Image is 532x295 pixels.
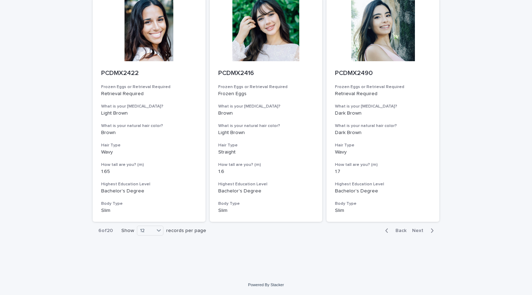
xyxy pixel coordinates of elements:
h3: Hair Type [101,143,197,148]
p: Slim [101,208,197,214]
p: PCDMX2416 [218,70,314,77]
p: Slim [335,208,431,214]
h3: Hair Type [335,143,431,148]
h3: Hair Type [218,143,314,148]
p: Slim [218,208,314,214]
p: Frozen Eggs [218,91,314,97]
h3: Highest Education Level [218,181,314,187]
h3: What is your [MEDICAL_DATA]? [101,104,197,109]
h3: How tall are you? (m) [218,162,314,168]
h3: Highest Education Level [101,181,197,187]
h3: Frozen Eggs or Retrieval Required [335,84,431,90]
p: Brown [218,110,314,116]
h3: What is your [MEDICAL_DATA]? [218,104,314,109]
div: 12 [137,227,154,235]
span: Next [412,228,428,233]
p: Brown [101,130,197,136]
p: Wavy [335,149,431,155]
p: 1.7 [335,169,431,175]
h3: Body Type [218,201,314,207]
h3: Body Type [335,201,431,207]
p: Light Brown [218,130,314,136]
a: Powered By Stacker [248,283,284,287]
h3: Frozen Eggs or Retrieval Required [218,84,314,90]
h3: What is your natural hair color? [218,123,314,129]
p: Bachelor's Degree [218,188,314,194]
h3: Frozen Eggs or Retrieval Required [101,84,197,90]
p: Show [121,228,134,234]
p: Dark Brown [335,130,431,136]
h3: Highest Education Level [335,181,431,187]
h3: How tall are you? (m) [335,162,431,168]
p: PCDMX2422 [101,70,197,77]
p: Wavy [101,149,197,155]
p: Bachelor's Degree [101,188,197,194]
p: Straight [218,149,314,155]
p: 1.6 [218,169,314,175]
h3: What is your [MEDICAL_DATA]? [335,104,431,109]
h3: Body Type [101,201,197,207]
p: PCDMX2490 [335,70,431,77]
h3: What is your natural hair color? [101,123,197,129]
span: Back [391,228,406,233]
h3: How tall are you? (m) [101,162,197,168]
p: Dark Brown [335,110,431,116]
p: 6 of 20 [93,222,118,239]
p: Light Brown [101,110,197,116]
p: 1.65 [101,169,197,175]
p: Bachelor's Degree [335,188,431,194]
p: Retrieval Required [101,91,197,97]
p: records per page [166,228,206,234]
button: Back [380,227,409,234]
p: Retrieval Required [335,91,431,97]
button: Next [409,227,439,234]
h3: What is your natural hair color? [335,123,431,129]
